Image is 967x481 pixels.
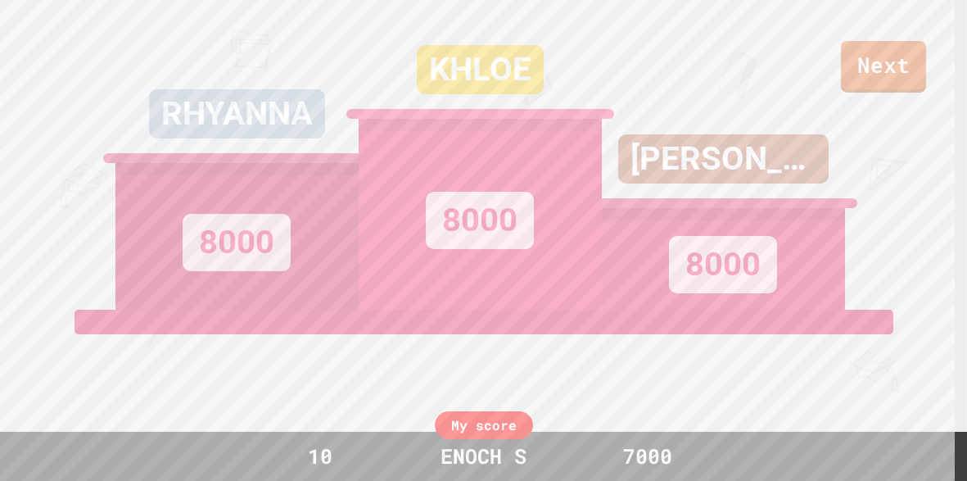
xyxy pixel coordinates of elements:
div: KHLOE [417,45,544,94]
div: [PERSON_NAME] [618,134,829,184]
a: Next [841,41,926,93]
div: RHYANNA [149,89,325,138]
div: 7000 [586,441,709,472]
div: 8000 [426,192,534,249]
div: 10 [259,441,382,472]
div: My score [435,411,533,439]
div: 8000 [669,236,777,293]
div: ENOCH S [424,441,543,472]
div: 8000 [183,214,291,271]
